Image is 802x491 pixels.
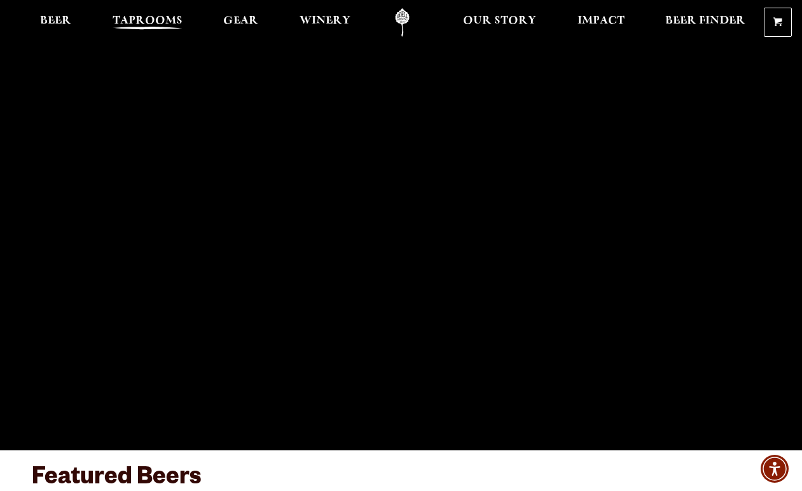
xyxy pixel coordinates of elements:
span: Impact [577,16,625,26]
a: Impact [569,8,633,37]
span: Winery [300,16,350,26]
a: Winery [291,8,359,37]
a: Taprooms [104,8,191,37]
a: Beer [32,8,80,37]
a: Odell Home [378,8,426,37]
span: Our Story [463,16,536,26]
div: Accessibility Menu [761,455,789,483]
a: Gear [215,8,266,37]
span: Beer [40,16,71,26]
a: Our Story [455,8,544,37]
a: Beer Finder [657,8,754,37]
span: Taprooms [113,16,183,26]
span: Gear [223,16,258,26]
span: Beer Finder [665,16,745,26]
